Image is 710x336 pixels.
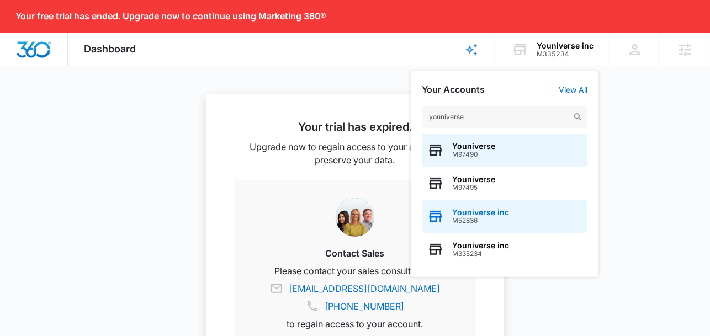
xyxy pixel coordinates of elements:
span: Youniverse inc [452,208,509,217]
a: View All [559,85,587,94]
div: account name [537,41,594,50]
span: Youniverse [452,142,495,151]
div: Dashboard [68,33,153,66]
span: Youniverse inc [452,241,509,250]
span: M97495 [452,184,495,191]
button: YouniverseM97490 [422,134,587,167]
p: Your free trial has ended. Upgrade now to continue using Marketing 360® [15,11,326,22]
button: YouniverseM97495 [422,167,587,200]
a: [PHONE_NUMBER] [325,300,404,313]
h3: Contact Sales [248,247,462,260]
p: Please contact your sales consultant at: to regain access to your account. [248,264,462,330]
span: Youniverse [452,175,495,184]
a: [EMAIL_ADDRESS][DOMAIN_NAME] [289,282,440,295]
button: Youniverse incM52836 [422,200,587,233]
div: account id [537,50,594,58]
button: Youniverse incM335234 [422,233,587,266]
h2: Your Accounts [422,84,485,95]
span: M97490 [452,151,495,158]
input: Search Accounts [422,106,587,128]
h2: Your trial has expired. [235,120,475,134]
span: Dashboard [84,43,136,55]
span: M335234 [452,250,509,258]
span: M52836 [452,217,509,225]
p: Upgrade now to regain access to your account and preserve your data. [235,140,475,167]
